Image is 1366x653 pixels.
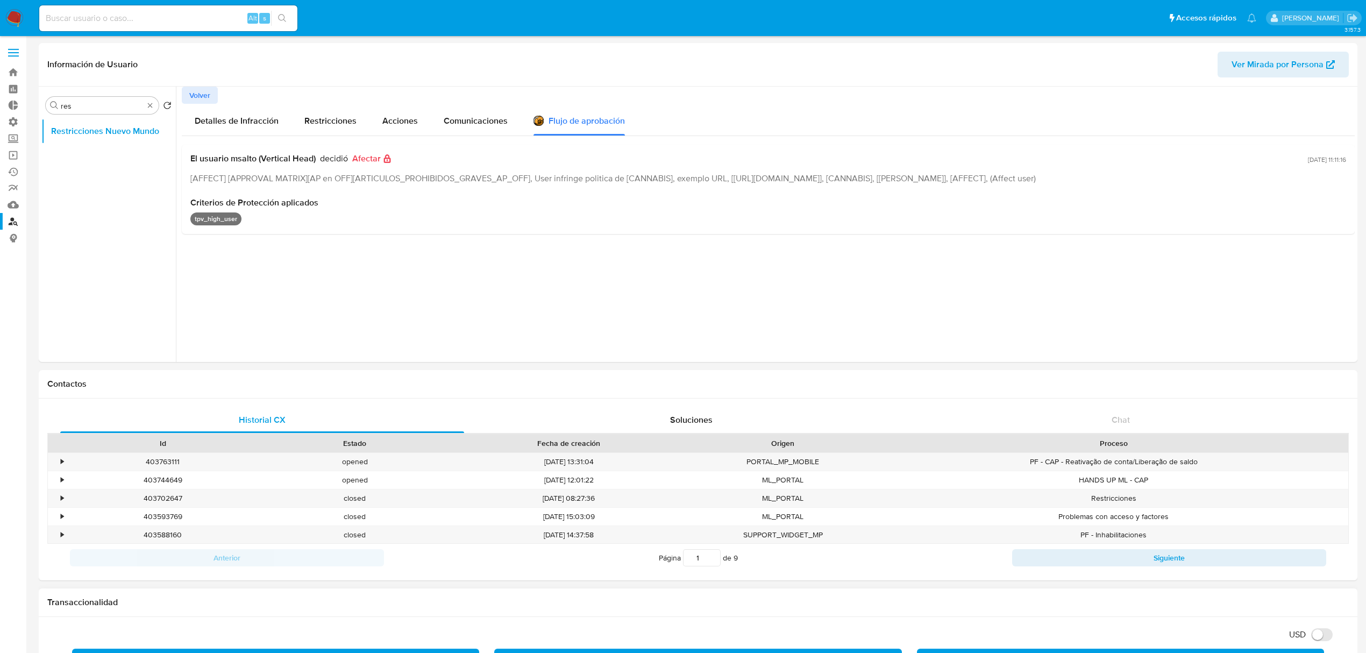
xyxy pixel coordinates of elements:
[271,11,293,26] button: search-icon
[879,471,1348,489] div: HANDS UP ML - CAP
[1012,549,1326,566] button: Siguiente
[1176,12,1236,24] span: Accesos rápidos
[146,101,154,110] button: Borrar
[248,13,257,23] span: Alt
[259,508,451,526] div: closed
[659,549,738,566] span: Página de
[687,471,879,489] div: ML_PORTAL
[1347,12,1358,24] a: Salir
[1247,13,1256,23] a: Notificaciones
[451,471,687,489] div: [DATE] 12:01:22
[451,526,687,544] div: [DATE] 14:37:58
[670,414,713,426] span: Soluciones
[61,530,63,540] div: •
[47,59,138,70] h1: Información de Usuario
[67,508,259,526] div: 403593769
[67,526,259,544] div: 403588160
[259,471,451,489] div: opened
[451,508,687,526] div: [DATE] 15:03:09
[451,489,687,507] div: [DATE] 08:27:36
[266,438,443,449] div: Estado
[879,489,1348,507] div: Restricciones
[1232,52,1324,77] span: Ver Mirada por Persona
[67,453,259,471] div: 403763111
[67,471,259,489] div: 403744649
[41,118,176,144] button: Restricciones Nuevo Mundo
[734,552,738,563] span: 9
[61,512,63,522] div: •
[259,526,451,544] div: closed
[263,13,266,23] span: s
[61,475,63,485] div: •
[70,549,384,566] button: Anterior
[879,508,1348,526] div: Problemas con acceso y factores
[163,101,172,113] button: Volver al orden por defecto
[67,489,259,507] div: 403702647
[61,493,63,503] div: •
[1112,414,1130,426] span: Chat
[879,453,1348,471] div: PF - CAP - Reativação de conta/Liberação de saldo
[1218,52,1349,77] button: Ver Mirada por Persona
[458,438,679,449] div: Fecha de creación
[879,526,1348,544] div: PF - Inhabilitaciones
[47,597,1349,608] h1: Transaccionalidad
[61,457,63,467] div: •
[451,453,687,471] div: [DATE] 13:31:04
[259,453,451,471] div: opened
[47,379,1349,389] h1: Contactos
[687,453,879,471] div: PORTAL_MP_MOBILE
[39,11,297,25] input: Buscar usuario o caso...
[50,101,59,110] button: Buscar
[687,508,879,526] div: ML_PORTAL
[1282,13,1343,23] p: ludmila.lanatti@mercadolibre.com
[886,438,1341,449] div: Proceso
[687,489,879,507] div: ML_PORTAL
[74,438,251,449] div: Id
[694,438,871,449] div: Origen
[687,526,879,544] div: SUPPORT_WIDGET_MP
[61,101,144,111] input: Buscar
[239,414,286,426] span: Historial CX
[259,489,451,507] div: closed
